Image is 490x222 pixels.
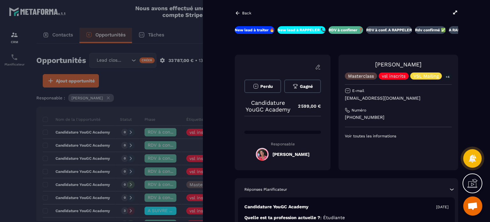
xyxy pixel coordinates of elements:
p: Quelle est ta profession actuelle ? [244,215,449,221]
div: Ouvrir le chat [463,196,482,216]
p: New lead à RAPPELER 📞 [278,27,325,33]
p: Voir toutes les informations [345,134,452,139]
p: E-mail [352,88,364,93]
p: [EMAIL_ADDRESS][DOMAIN_NAME] [345,95,452,101]
p: Candidature YouGC Academy [244,204,308,210]
span: Perdu [260,84,273,89]
p: [PHONE_NUMBER] [345,114,452,120]
h5: [PERSON_NAME] [272,152,309,157]
button: Gagné [284,80,321,93]
p: Masterclass [348,74,374,78]
p: Numéro [352,108,366,113]
p: Rdv confirmé ✅ [415,27,446,33]
a: [PERSON_NAME] [375,61,421,68]
p: Candidature YouGC Academy [244,99,292,113]
p: Responsable [244,142,321,146]
span: Gagné [300,84,313,89]
p: 2 599,00 € [292,100,321,112]
p: VSL Mailing [413,74,439,78]
p: [DATE] [436,204,449,210]
span: : Étudiante [320,215,345,220]
p: vsl inscrits [382,74,405,78]
p: RDV à confimer ❓ [329,27,363,33]
p: RDV à conf. A RAPPELER [366,27,412,33]
p: +4 [443,73,452,80]
p: Back [242,11,251,15]
p: Réponses Planificateur [244,187,287,192]
button: Perdu [244,80,281,93]
p: New lead à traiter 🔥 [235,27,274,33]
